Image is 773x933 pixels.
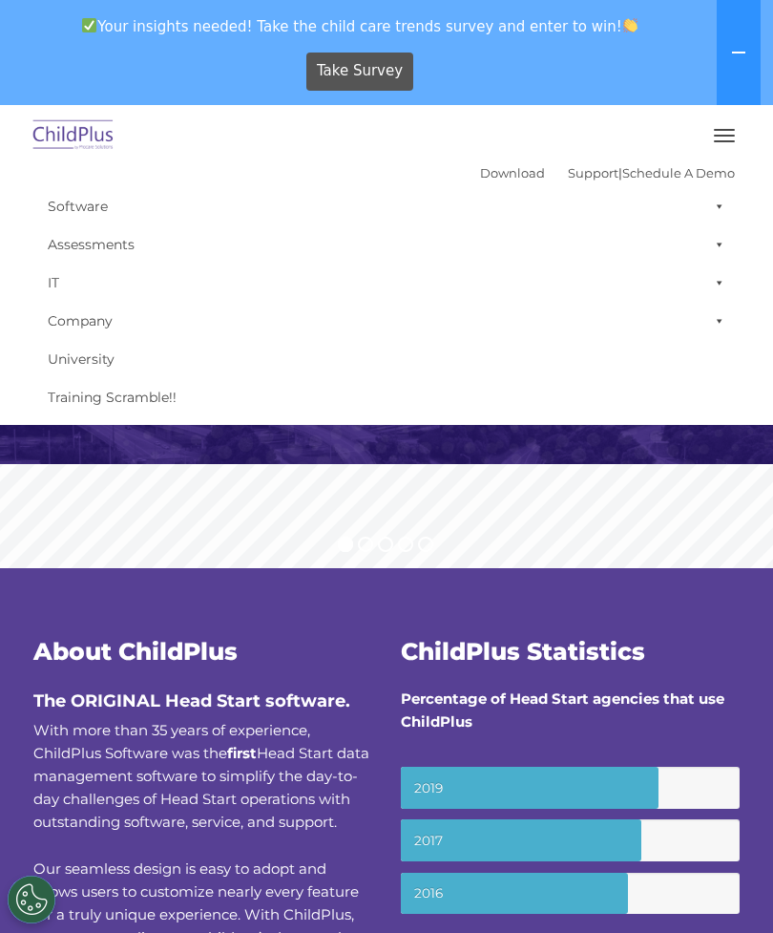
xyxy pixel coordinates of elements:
img: ChildPlus by Procare Solutions [29,114,118,159]
a: Schedule A Demo [622,165,735,180]
b: first [227,744,257,762]
img: ✅ [82,18,96,32]
span: ChildPlus Statistics [401,637,645,666]
a: Assessments [38,225,735,264]
a: Software [38,187,735,225]
button: Cookies Settings [8,876,55,923]
span: About ChildPlus [33,637,238,666]
small: 2016 [401,873,740,915]
font: | [480,165,735,180]
a: Support [568,165,618,180]
strong: Percentage of Head Start agencies that use ChildPlus [401,689,724,731]
a: Company [38,302,735,340]
a: IT [38,264,735,302]
a: Download [480,165,545,180]
small: 2019 [401,767,740,809]
span: With more than 35 years of experience, ChildPlus Software was the Head Start data management soft... [33,721,369,831]
span: The ORIGINAL Head Start software. [33,690,350,711]
small: 2017 [401,819,740,861]
a: Training Scramble!! [38,378,735,416]
span: Take Survey [317,54,403,88]
img: 👏 [623,18,637,32]
a: Take Survey [306,53,414,91]
span: Your insights needed! Take the child care trends survey and enter to win! [8,8,713,45]
a: University [38,340,735,378]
